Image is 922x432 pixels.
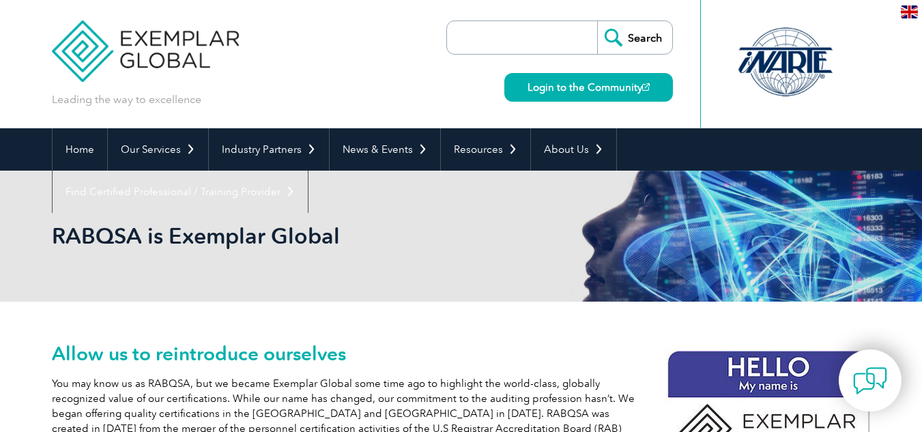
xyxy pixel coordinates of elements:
[108,128,208,171] a: Our Services
[52,92,201,107] p: Leading the way to excellence
[441,128,530,171] a: Resources
[209,128,329,171] a: Industry Partners
[330,128,440,171] a: News & Events
[53,128,107,171] a: Home
[504,73,673,102] a: Login to the Community
[597,21,672,54] input: Search
[531,128,616,171] a: About Us
[901,5,918,18] img: en
[53,171,308,213] a: Find Certified Professional / Training Provider
[642,83,650,91] img: open_square.png
[853,364,887,398] img: contact-chat.png
[52,225,625,247] h2: RABQSA is Exemplar Global
[52,343,871,364] h2: Allow us to reintroduce ourselves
